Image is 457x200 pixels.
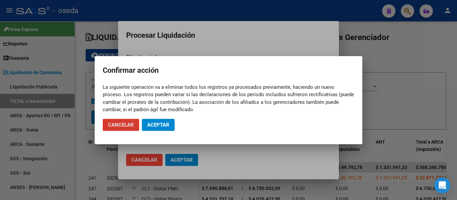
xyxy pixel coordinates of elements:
[434,177,450,193] div: Open Intercom Messenger
[103,119,139,131] button: Cancelar
[95,83,362,114] mat-dialog-content: La siguiente operación va a eliminar todos los registros ya procesados previamente, haciendo un n...
[108,122,134,128] span: Cancelar
[142,119,175,131] button: Aceptar
[147,122,169,128] span: Aceptar
[103,64,354,77] h2: Confirmar acción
